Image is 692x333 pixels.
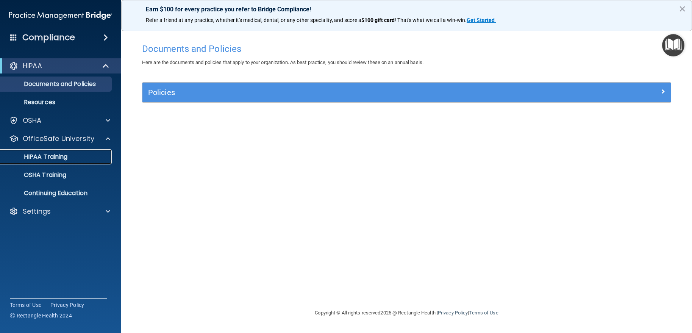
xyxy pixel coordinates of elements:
p: Settings [23,207,51,216]
h4: Compliance [22,32,75,43]
h5: Policies [148,88,533,97]
a: Settings [9,207,110,216]
p: Earn $100 for every practice you refer to Bridge Compliance! [146,6,667,13]
span: Refer a friend at any practice, whether it's medical, dental, or any other speciality, and score a [146,17,361,23]
span: ! That's what we call a win-win. [395,17,467,23]
div: Copyright © All rights reserved 2025 @ Rectangle Health | | [269,301,545,325]
h4: Documents and Policies [142,44,671,54]
p: OSHA [23,116,42,125]
span: Ⓒ Rectangle Health 2024 [10,312,72,319]
a: Terms of Use [10,301,41,309]
p: HIPAA Training [5,153,67,161]
a: Privacy Policy [50,301,84,309]
strong: $100 gift card [361,17,395,23]
img: PMB logo [9,8,112,23]
strong: Get Started [467,17,495,23]
p: Documents and Policies [5,80,108,88]
button: Open Resource Center [662,34,684,56]
a: Get Started [467,17,496,23]
p: OSHA Training [5,171,66,179]
a: Policies [148,86,665,98]
iframe: Drift Widget Chat Controller [561,279,683,310]
button: Close [679,3,686,15]
a: HIPAA [9,61,110,70]
a: Privacy Policy [438,310,468,316]
p: Continuing Education [5,189,108,197]
p: Resources [5,98,108,106]
p: OfficeSafe University [23,134,94,143]
a: OfficeSafe University [9,134,110,143]
a: Terms of Use [469,310,498,316]
span: Here are the documents and policies that apply to your organization. As best practice, you should... [142,59,423,65]
a: OSHA [9,116,110,125]
p: HIPAA [23,61,42,70]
